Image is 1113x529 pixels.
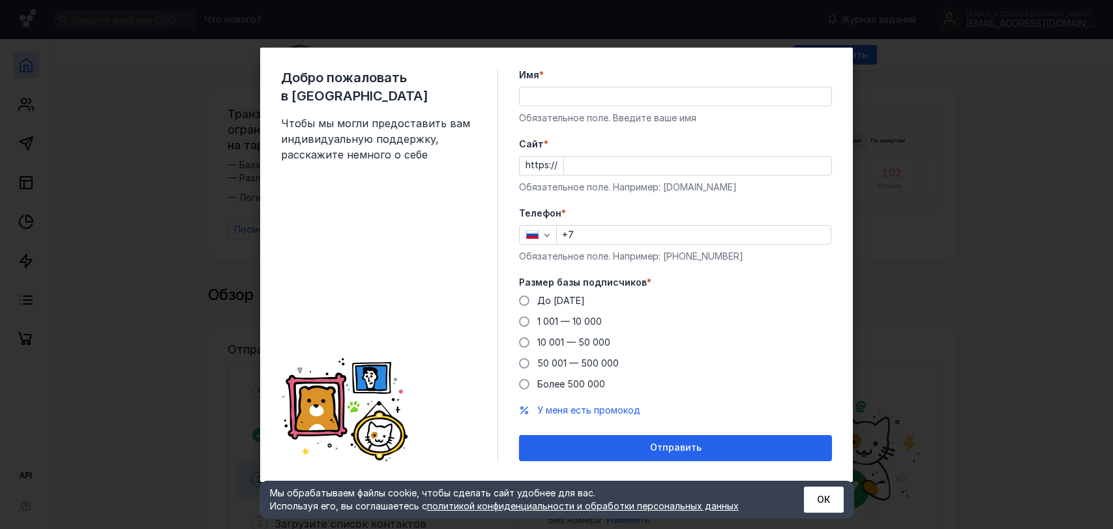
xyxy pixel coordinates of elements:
div: Обязательное поле. Например: [PHONE_NUMBER] [519,250,832,263]
span: Размер базы подписчиков [519,276,647,289]
span: 50 001 — 500 000 [537,357,619,369]
button: У меня есть промокод [537,404,640,417]
span: Cайт [519,138,544,151]
span: Более 500 000 [537,378,605,389]
span: Телефон [519,207,561,220]
div: Обязательное поле. Введите ваше имя [519,112,832,125]
span: Отправить [650,442,702,453]
a: политикой конфиденциальности и обработки персональных данных [427,500,739,511]
button: Отправить [519,435,832,461]
span: Добро пожаловать в [GEOGRAPHIC_DATA] [281,68,477,105]
span: У меня есть промокод [537,404,640,416]
span: До [DATE] [537,295,585,306]
div: Обязательное поле. Например: [DOMAIN_NAME] [519,181,832,194]
span: Имя [519,68,539,82]
span: 10 001 — 50 000 [537,337,610,348]
span: Чтобы мы могли предоставить вам индивидуальную поддержку, расскажите немного о себе [281,115,477,162]
div: Мы обрабатываем файлы cookie, чтобы сделать сайт удобнее для вас. Используя его, вы соглашаетесь c [270,487,772,513]
button: ОК [804,487,844,513]
span: 1 001 — 10 000 [537,316,602,327]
